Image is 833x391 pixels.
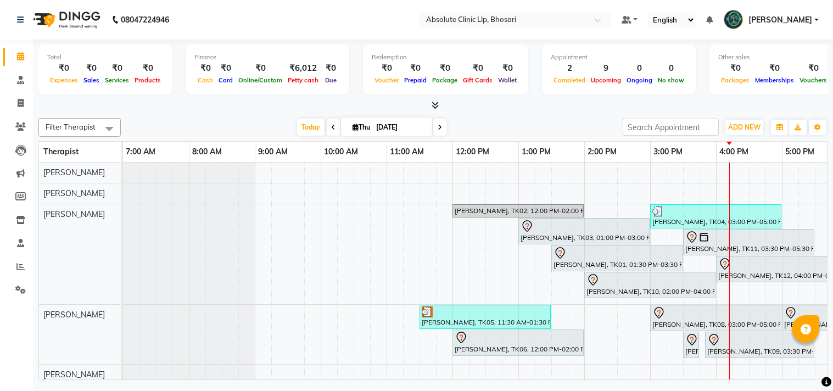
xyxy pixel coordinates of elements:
[460,62,495,75] div: ₹0
[651,144,685,160] a: 3:00 PM
[46,122,96,131] span: Filter Therapist
[236,76,285,84] span: Online/Custom
[551,76,588,84] span: Completed
[684,231,813,254] div: [PERSON_NAME], TK11, 03:30 PM-05:30 PM, Skin Treatment - Peel(Face)
[102,76,132,84] span: Services
[47,53,164,62] div: Total
[255,144,290,160] a: 9:00 AM
[588,76,624,84] span: Upcoming
[624,76,655,84] span: Ongoing
[189,144,225,160] a: 8:00 AM
[285,76,321,84] span: Petty cash
[28,4,103,35] img: logo
[429,62,460,75] div: ₹0
[454,331,583,354] div: [PERSON_NAME], TK06, 12:00 PM-02:00 PM, Skin Treatment - Hydra Facial
[123,144,158,160] a: 7:00 AM
[651,206,780,227] div: [PERSON_NAME], TK04, 03:00 PM-05:00 PM, Skin Treatment - Peel(Face)
[748,14,812,26] span: [PERSON_NAME]
[724,10,743,29] img: Shekhar Chavan
[655,62,687,75] div: 0
[350,123,373,131] span: Thu
[495,76,519,84] span: Wallet
[429,76,460,84] span: Package
[43,188,105,198] span: [PERSON_NAME]
[285,62,321,75] div: ₹6,012
[373,119,428,136] input: 2025-09-04
[321,62,340,75] div: ₹0
[454,206,583,216] div: [PERSON_NAME], TK02, 12:00 PM-02:00 PM, Skin Treatment - Hydra Facial
[401,62,429,75] div: ₹0
[401,76,429,84] span: Prepaid
[43,147,79,157] span: Therapist
[684,333,698,356] div: [PERSON_NAME], TK09, 03:30 PM-05:30 PM, DERMA PEN4
[585,273,714,297] div: [PERSON_NAME], TK10, 02:00 PM-04:00 PM, Hair Treatment - Hair Prp
[782,144,817,160] a: 5:00 PM
[651,306,780,329] div: [PERSON_NAME], TK08, 03:00 PM-05:00 PM, Laser Hair Reduction Treatment - Upper Lips
[322,76,339,84] span: Due
[797,62,830,75] div: ₹0
[551,53,687,62] div: Appointment
[551,62,588,75] div: 2
[718,76,752,84] span: Packages
[195,76,216,84] span: Cash
[195,53,340,62] div: Finance
[797,76,830,84] span: Vouchers
[752,62,797,75] div: ₹0
[216,76,236,84] span: Card
[718,62,752,75] div: ₹0
[297,119,325,136] span: Today
[43,370,105,379] span: [PERSON_NAME]
[706,333,813,356] div: [PERSON_NAME], TK09, 03:30 PM-05:30 PM, DERMA PEN4
[552,247,681,270] div: [PERSON_NAME], TK01, 01:30 PM-03:30 PM, Laser Hair Reduction Treatment - Side Lock
[43,167,105,177] span: [PERSON_NAME]
[623,119,719,136] input: Search Appointment
[460,76,495,84] span: Gift Cards
[372,76,401,84] span: Voucher
[495,62,519,75] div: ₹0
[102,62,132,75] div: ₹0
[387,144,427,160] a: 11:00 AM
[725,120,763,135] button: ADD NEW
[195,62,216,75] div: ₹0
[236,62,285,75] div: ₹0
[372,62,401,75] div: ₹0
[216,62,236,75] div: ₹0
[121,4,169,35] b: 08047224946
[43,209,105,219] span: [PERSON_NAME]
[43,310,105,320] span: [PERSON_NAME]
[372,53,519,62] div: Redemption
[47,62,81,75] div: ₹0
[787,347,822,380] iframe: chat widget
[421,306,550,327] div: [PERSON_NAME], TK05, 11:30 AM-01:30 PM, Skin Treatment - Peel(Face)
[752,76,797,84] span: Memberships
[585,144,619,160] a: 2:00 PM
[624,62,655,75] div: 0
[47,76,81,84] span: Expenses
[132,76,164,84] span: Products
[81,76,102,84] span: Sales
[81,62,102,75] div: ₹0
[655,76,687,84] span: No show
[717,144,751,160] a: 4:00 PM
[132,62,164,75] div: ₹0
[321,144,361,160] a: 10:00 AM
[519,144,554,160] a: 1:00 PM
[453,144,492,160] a: 12:00 PM
[519,220,648,243] div: [PERSON_NAME], TK03, 01:00 PM-03:00 PM, Skin Treatment - Ipl Laser
[588,62,624,75] div: 9
[728,123,761,131] span: ADD NEW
